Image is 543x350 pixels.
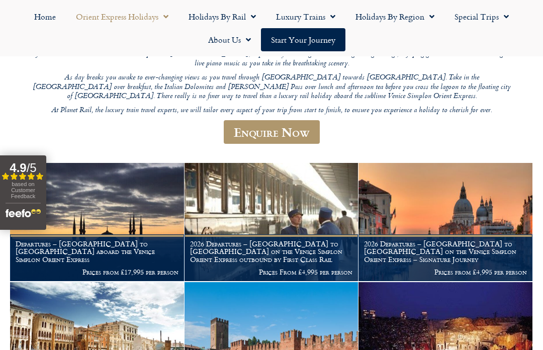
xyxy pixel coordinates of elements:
a: 2026 Departures – [GEOGRAPHIC_DATA] to [GEOGRAPHIC_DATA] on the Venice Simplon Orient Express – S... [358,163,533,282]
a: Holidays by Region [345,5,444,28]
a: 2026 Departures – [GEOGRAPHIC_DATA] to [GEOGRAPHIC_DATA] on the Venice Simplon Orient Express out... [185,163,359,282]
a: Start your Journey [261,28,345,51]
a: About Us [198,28,261,51]
img: Orient Express Special Venice compressed [358,163,532,282]
p: Prices from £4,995 per person [364,268,527,276]
p: Prices from £17,995 per person [16,268,178,276]
p: At Planet Rail, the luxury train travel experts, we will tailor every aspect of your trip from st... [30,106,513,116]
nav: Menu [5,5,538,51]
a: Departures – [GEOGRAPHIC_DATA] to [GEOGRAPHIC_DATA] aboard the Venice Simplon Orient Express Pric... [10,163,185,282]
p: As day breaks you awake to ever-changing views as you travel through [GEOGRAPHIC_DATA] towards [G... [30,73,513,102]
a: Holidays by Rail [178,5,266,28]
a: Orient Express Holidays [66,5,178,28]
a: Special Trips [444,5,519,28]
a: Luxury Trains [266,5,345,28]
p: Prices From £4,995 per person [190,268,353,276]
h1: Departures – [GEOGRAPHIC_DATA] to [GEOGRAPHIC_DATA] aboard the Venice Simplon Orient Express [16,240,178,264]
p: Once on board, you can relax in your beautiful 1920s private compartment, complete with wood-pane... [30,31,513,69]
a: Home [24,5,66,28]
h1: 2026 Departures – [GEOGRAPHIC_DATA] to [GEOGRAPHIC_DATA] on the Venice Simplon Orient Express – S... [364,240,527,264]
h1: 2026 Departures – [GEOGRAPHIC_DATA] to [GEOGRAPHIC_DATA] on the Venice Simplon Orient Express out... [190,240,353,264]
a: Enquire Now [224,120,320,144]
